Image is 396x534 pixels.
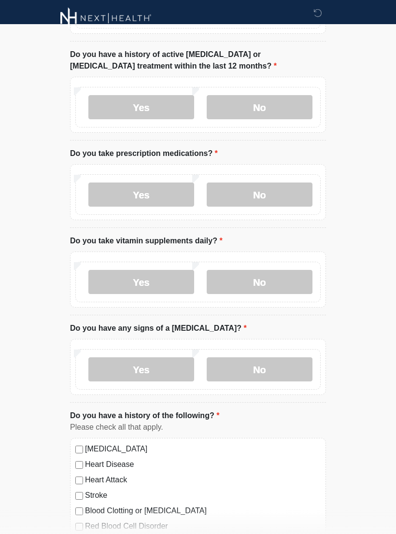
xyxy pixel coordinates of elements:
[60,7,152,29] img: Next-Health Montecito Logo
[85,520,321,532] label: Red Blood Cell Disorder
[207,95,312,119] label: No
[85,459,321,470] label: Heart Disease
[88,183,194,207] label: Yes
[75,492,83,500] input: Stroke
[70,49,326,72] label: Do you have a history of active [MEDICAL_DATA] or [MEDICAL_DATA] treatment within the last 12 mon...
[70,148,218,159] label: Do you take prescription medications?
[88,270,194,294] label: Yes
[85,490,321,501] label: Stroke
[207,357,312,381] label: No
[85,505,321,517] label: Blood Clotting or [MEDICAL_DATA]
[75,461,83,469] input: Heart Disease
[70,422,326,433] div: Please check all that apply.
[88,95,194,119] label: Yes
[70,235,223,247] label: Do you take vitamin supplements daily?
[88,357,194,381] label: Yes
[85,474,321,486] label: Heart Attack
[85,443,321,455] label: [MEDICAL_DATA]
[70,323,247,334] label: Do you have any signs of a [MEDICAL_DATA]?
[207,183,312,207] label: No
[75,523,83,531] input: Red Blood Cell Disorder
[75,446,83,453] input: [MEDICAL_DATA]
[75,477,83,484] input: Heart Attack
[70,410,219,422] label: Do you have a history of the following?
[75,507,83,515] input: Blood Clotting or [MEDICAL_DATA]
[207,270,312,294] label: No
